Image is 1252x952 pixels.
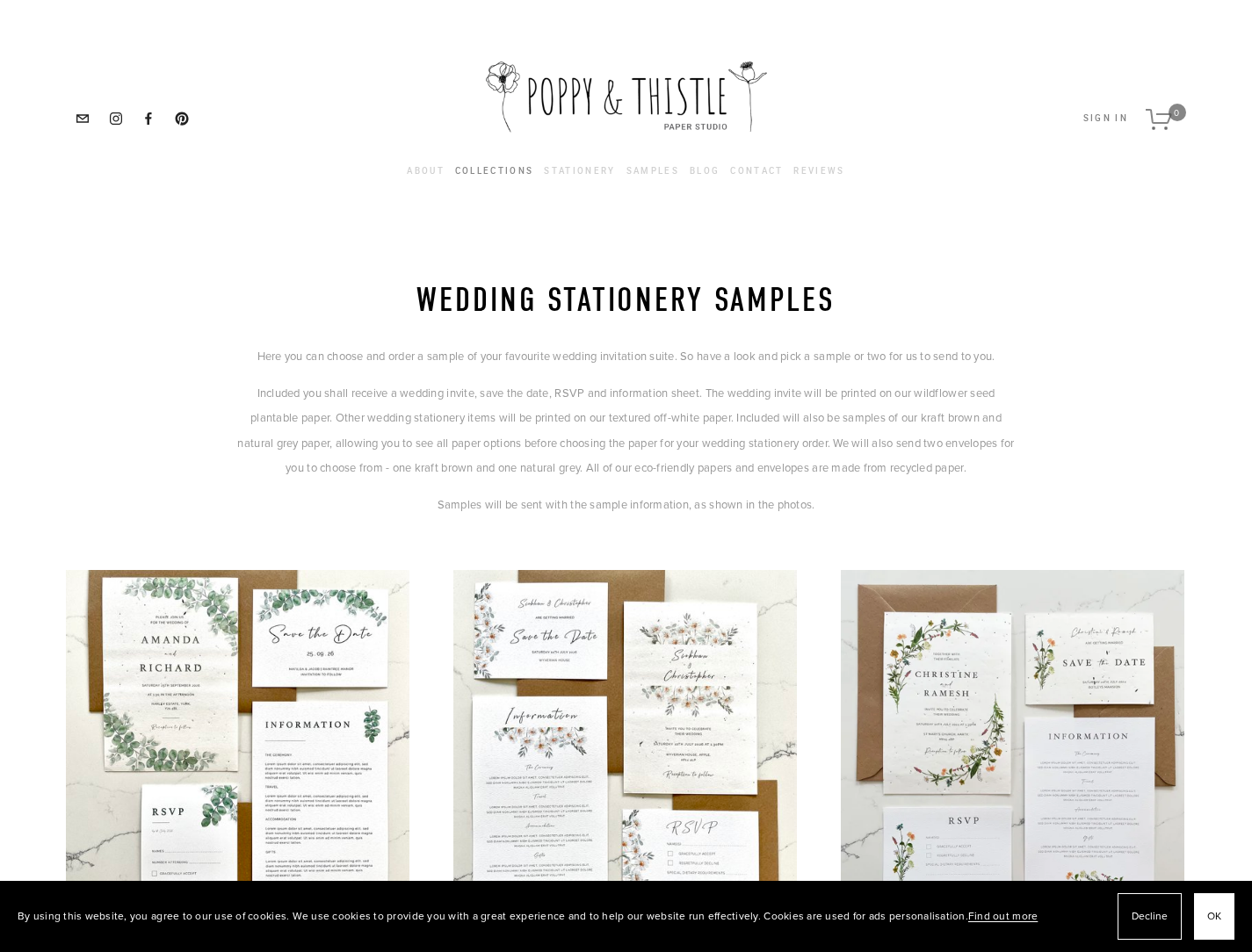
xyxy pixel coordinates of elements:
[1207,904,1221,929] span: OK
[1194,893,1234,940] button: OK
[486,61,767,141] img: Poppy &amp; Thistle
[234,380,1018,480] p: Included you shall receive a wedding invite, save the date, RSVP and information sheet. The weddi...
[1132,904,1168,929] span: Decline
[626,162,679,181] a: Samples
[793,162,844,181] a: Reviews
[18,904,1038,929] p: By using this website, you agree to our use of cookies. We use cookies to provide you with a grea...
[968,908,1038,923] a: Find out more
[730,162,783,181] a: Contact
[234,281,1018,321] h1: Wedding Stationery Samples
[544,166,615,176] a: Stationery
[234,492,1018,517] p: Samples will be sent with the sample information, as shown in the photos.
[1118,893,1182,940] button: Decline
[1137,88,1195,149] a: 0 items in cart
[690,162,720,181] a: Blog
[1083,113,1128,123] span: Sign In
[1169,104,1186,121] span: 0
[234,343,1018,369] p: Here you can choose and order a sample of your favourite wedding invitation suite. So have a look...
[455,162,534,181] a: Collections
[407,166,445,176] a: About
[1083,114,1128,123] button: Sign In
